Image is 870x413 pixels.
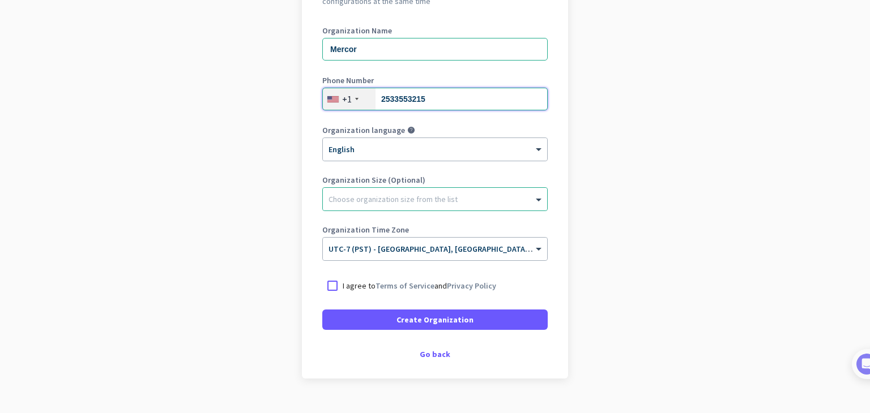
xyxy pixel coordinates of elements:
button: Create Organization [322,309,548,330]
label: Organization Name [322,27,548,35]
a: Privacy Policy [447,281,496,291]
i: help [407,126,415,134]
input: 201-555-0123 [322,88,548,110]
label: Organization Size (Optional) [322,176,548,184]
span: Create Organization [396,314,474,325]
a: Terms of Service [376,281,434,291]
label: Organization Time Zone [322,226,548,234]
input: What is the name of your organization? [322,38,548,61]
label: Organization language [322,126,405,134]
div: +1 [342,93,352,105]
p: I agree to and [343,280,496,291]
label: Phone Number [322,76,548,84]
div: Go back [322,350,548,358]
